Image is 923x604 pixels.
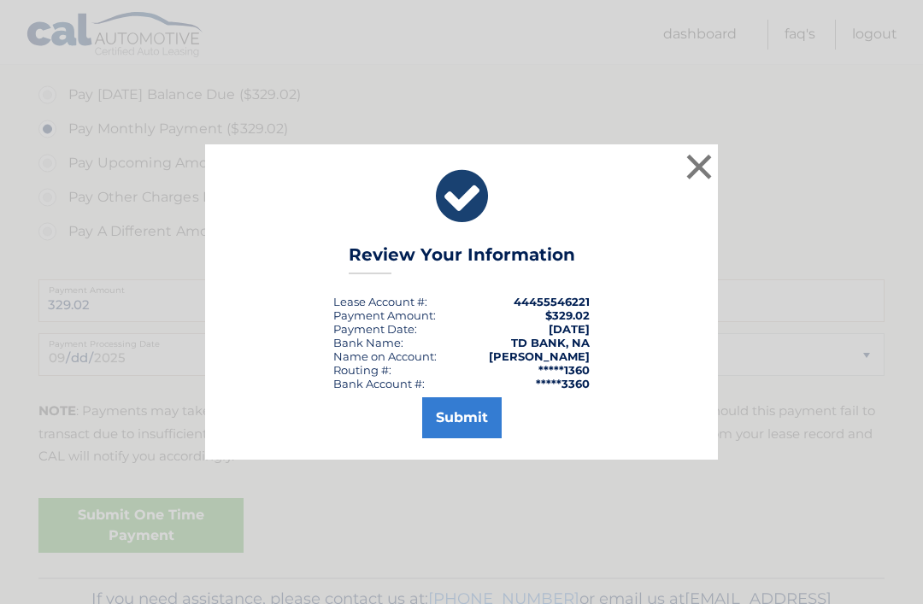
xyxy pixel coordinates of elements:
div: Bank Account #: [333,377,425,390]
strong: 44455546221 [514,295,590,308]
div: Name on Account: [333,349,437,363]
button: × [682,150,716,184]
span: $329.02 [545,308,590,322]
strong: TD BANK, NA [511,336,590,349]
div: : [333,322,417,336]
strong: [PERSON_NAME] [489,349,590,363]
span: Payment Date [333,322,414,336]
button: Submit [422,397,502,438]
div: Bank Name: [333,336,403,349]
div: Routing #: [333,363,391,377]
h3: Review Your Information [349,244,575,274]
span: [DATE] [549,322,590,336]
div: Lease Account #: [333,295,427,308]
div: Payment Amount: [333,308,436,322]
